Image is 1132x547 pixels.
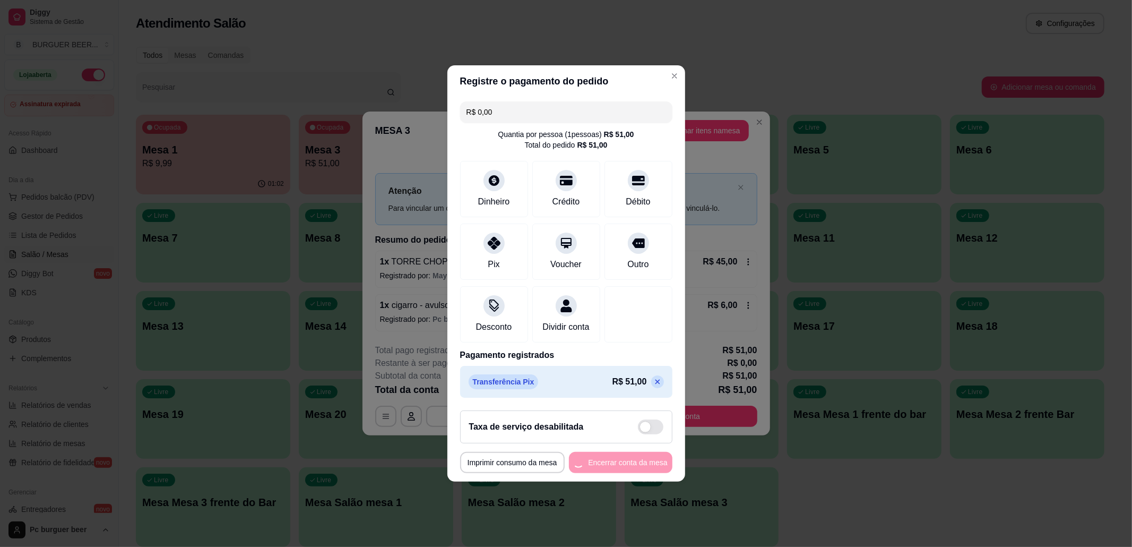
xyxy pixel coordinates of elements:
div: Total do pedido [525,140,608,150]
div: R$ 51,00 [604,129,634,140]
button: Close [666,67,683,84]
div: Crédito [552,195,580,208]
p: Pagamento registrados [460,349,672,362]
div: Débito [626,195,650,208]
div: Quantia por pessoa ( 1 pessoas) [498,129,634,140]
div: Dinheiro [478,195,510,208]
header: Registre o pagamento do pedido [447,65,685,97]
p: Transferência Pix [469,374,539,389]
div: Outro [627,258,649,271]
h2: Taxa de serviço desabilitada [469,421,584,433]
p: R$ 51,00 [612,375,647,388]
div: R$ 51,00 [577,140,608,150]
input: Ex.: hambúrguer de cordeiro [466,101,666,123]
div: Dividir conta [542,321,589,334]
div: Desconto [476,321,512,334]
div: Voucher [550,258,582,271]
div: Pix [488,258,499,271]
button: Imprimir consumo da mesa [460,452,565,473]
